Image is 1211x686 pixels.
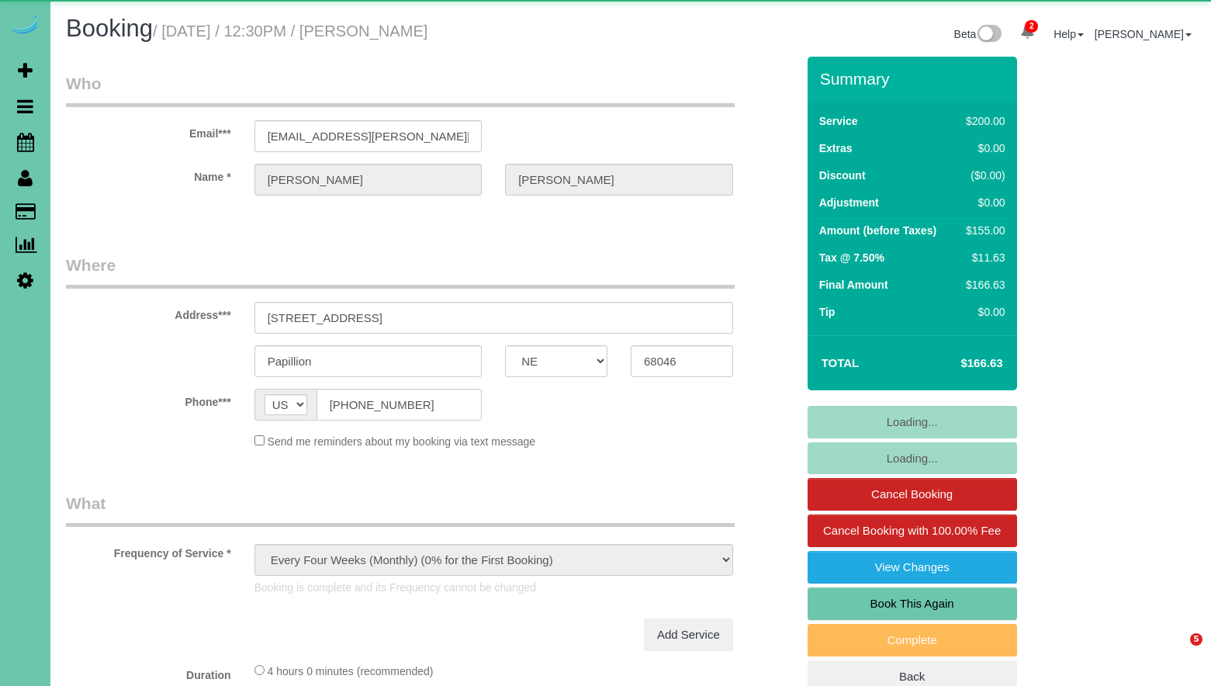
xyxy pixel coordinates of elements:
[960,277,1005,293] div: $166.63
[153,23,427,40] small: / [DATE] / 12:30PM / [PERSON_NAME]
[808,551,1017,584] a: View Changes
[819,168,866,183] label: Discount
[976,25,1002,45] img: New interface
[9,16,40,37] img: Automaid Logo
[1025,20,1038,33] span: 2
[268,665,434,677] span: 4 hours 0 minutes (recommended)
[960,168,1005,183] div: ($0.00)
[960,223,1005,238] div: $155.00
[1190,633,1202,646] span: 5
[268,435,536,448] span: Send me reminders about my booking via text message
[823,524,1001,537] span: Cancel Booking with 100.00% Fee
[819,277,888,293] label: Final Amount
[1095,28,1192,40] a: [PERSON_NAME]
[808,587,1017,620] a: Book This Again
[1158,633,1195,670] iframe: Intercom live chat
[54,662,243,683] label: Duration
[54,540,243,561] label: Frequency of Service *
[960,113,1005,129] div: $200.00
[960,250,1005,265] div: $11.63
[66,15,153,42] span: Booking
[66,492,735,527] legend: What
[960,304,1005,320] div: $0.00
[808,478,1017,511] a: Cancel Booking
[808,514,1017,547] a: Cancel Booking with 100.00% Fee
[819,304,836,320] label: Tip
[819,223,936,238] label: Amount (before Taxes)
[819,195,879,210] label: Adjustment
[820,70,1009,88] h3: Summary
[954,28,1002,40] a: Beta
[1054,28,1084,40] a: Help
[1012,16,1043,50] a: 2
[66,72,735,107] legend: Who
[254,580,733,595] p: Booking is complete and its Frequency cannot be changed
[819,113,858,129] label: Service
[914,357,1002,370] h4: $166.63
[66,254,735,289] legend: Where
[644,618,733,651] a: Add Service
[960,195,1005,210] div: $0.00
[819,250,884,265] label: Tax @ 7.50%
[819,140,853,156] label: Extras
[960,140,1005,156] div: $0.00
[822,356,860,369] strong: Total
[54,164,243,185] label: Name *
